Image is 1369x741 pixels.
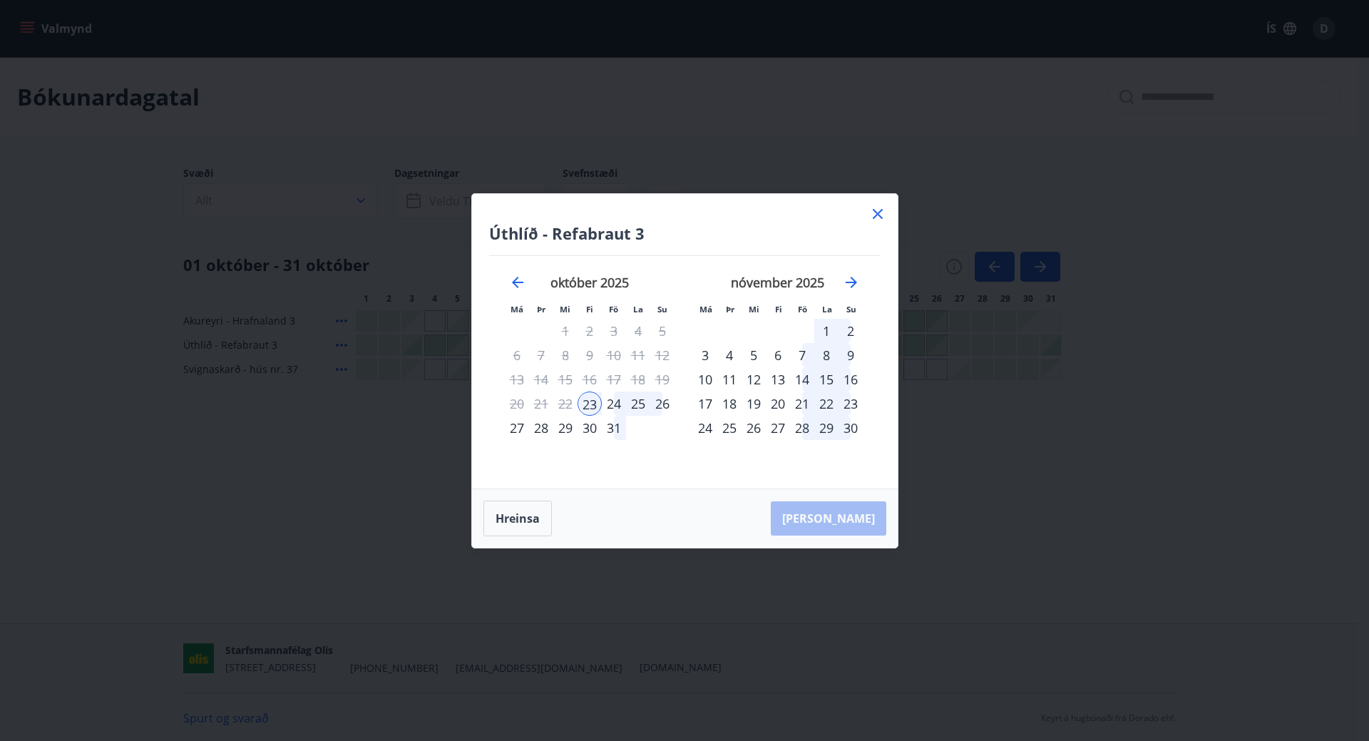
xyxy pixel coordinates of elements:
div: 11 [717,367,742,392]
td: Choose sunnudagur, 9. nóvember 2025 as your check-out date. It’s available. [839,343,863,367]
small: Þr [537,304,545,315]
td: Choose þriðjudagur, 25. nóvember 2025 as your check-out date. It’s available. [717,416,742,440]
td: Not available. miðvikudagur, 22. október 2025 [553,392,578,416]
td: Not available. sunnudagur, 12. október 2025 [650,343,675,367]
td: Choose sunnudagur, 16. nóvember 2025 as your check-out date. It’s available. [839,367,863,392]
td: Not available. mánudagur, 13. október 2025 [505,367,529,392]
div: 12 [742,367,766,392]
div: 23 [839,392,863,416]
small: Má [699,304,712,315]
div: 8 [814,343,839,367]
td: Choose laugardagur, 15. nóvember 2025 as your check-out date. It’s available. [814,367,839,392]
td: Not available. fimmtudagur, 2. október 2025 [578,319,602,343]
div: 27 [766,416,790,440]
td: Choose sunnudagur, 30. nóvember 2025 as your check-out date. It’s available. [839,416,863,440]
div: 15 [814,367,839,392]
div: 23 [578,392,602,416]
div: 6 [766,343,790,367]
div: 16 [839,367,863,392]
td: Choose mánudagur, 10. nóvember 2025 as your check-out date. It’s available. [693,367,717,392]
td: Not available. miðvikudagur, 8. október 2025 [553,343,578,367]
div: 28 [529,416,553,440]
td: Choose sunnudagur, 26. október 2025 as your check-out date. It’s available. [650,392,675,416]
td: Choose sunnudagur, 23. nóvember 2025 as your check-out date. It’s available. [839,392,863,416]
td: Choose miðvikudagur, 12. nóvember 2025 as your check-out date. It’s available. [742,367,766,392]
small: Su [846,304,856,315]
td: Choose þriðjudagur, 28. október 2025 as your check-out date. It’s available. [529,416,553,440]
div: 7 [790,343,814,367]
td: Not available. laugardagur, 18. október 2025 [626,367,650,392]
td: Choose fimmtudagur, 30. október 2025 as your check-out date. It’s available. [578,416,602,440]
td: Choose laugardagur, 8. nóvember 2025 as your check-out date. It’s available. [814,343,839,367]
td: Not available. þriðjudagur, 21. október 2025 [529,392,553,416]
td: Not available. þriðjudagur, 14. október 2025 [529,367,553,392]
td: Choose föstudagur, 24. október 2025 as your check-out date. It’s available. [602,392,626,416]
small: Fi [775,304,782,315]
small: Mi [749,304,759,315]
td: Choose fimmtudagur, 27. nóvember 2025 as your check-out date. It’s available. [766,416,790,440]
div: 18 [717,392,742,416]
td: Not available. laugardagur, 4. október 2025 [626,319,650,343]
td: Choose mánudagur, 3. nóvember 2025 as your check-out date. It’s available. [693,343,717,367]
div: 14 [790,367,814,392]
small: La [822,304,832,315]
td: Not available. föstudagur, 3. október 2025 [602,319,626,343]
td: Choose föstudagur, 28. nóvember 2025 as your check-out date. It’s available. [790,416,814,440]
td: Selected as start date. fimmtudagur, 23. október 2025 [578,392,602,416]
div: 5 [742,343,766,367]
td: Choose fimmtudagur, 13. nóvember 2025 as your check-out date. It’s available. [766,367,790,392]
td: Choose föstudagur, 14. nóvember 2025 as your check-out date. It’s available. [790,367,814,392]
td: Choose þriðjudagur, 11. nóvember 2025 as your check-out date. It’s available. [717,367,742,392]
div: 24 [602,392,626,416]
td: Choose miðvikudagur, 19. nóvember 2025 as your check-out date. It’s available. [742,392,766,416]
div: 2 [839,319,863,343]
td: Choose föstudagur, 21. nóvember 2025 as your check-out date. It’s available. [790,392,814,416]
div: Move forward to switch to the next month. [843,274,860,291]
div: 22 [814,392,839,416]
td: Not available. sunnudagur, 19. október 2025 [650,367,675,392]
div: 20 [766,392,790,416]
div: 27 [505,416,529,440]
td: Not available. föstudagur, 17. október 2025 [602,367,626,392]
h4: Úthlíð - Refabraut 3 [489,223,881,244]
div: 1 [814,319,839,343]
td: Not available. miðvikudagur, 15. október 2025 [553,367,578,392]
td: Choose þriðjudagur, 18. nóvember 2025 as your check-out date. It’s available. [717,392,742,416]
small: Su [657,304,667,315]
td: Choose fimmtudagur, 6. nóvember 2025 as your check-out date. It’s available. [766,343,790,367]
small: Fi [586,304,593,315]
td: Choose miðvikudagur, 5. nóvember 2025 as your check-out date. It’s available. [742,343,766,367]
small: La [633,304,643,315]
td: Choose laugardagur, 1. nóvember 2025 as your check-out date. It’s available. [814,319,839,343]
div: 19 [742,392,766,416]
strong: nóvember 2025 [731,274,824,291]
td: Choose föstudagur, 7. nóvember 2025 as your check-out date. It’s available. [790,343,814,367]
div: 4 [717,343,742,367]
td: Choose mánudagur, 27. október 2025 as your check-out date. It’s available. [505,416,529,440]
div: 17 [693,392,717,416]
td: Not available. miðvikudagur, 1. október 2025 [553,319,578,343]
td: Not available. mánudagur, 6. október 2025 [505,343,529,367]
td: Choose laugardagur, 29. nóvember 2025 as your check-out date. It’s available. [814,416,839,440]
small: Þr [726,304,734,315]
td: Not available. fimmtudagur, 9. október 2025 [578,343,602,367]
div: 13 [766,367,790,392]
div: 3 [693,343,717,367]
div: 10 [693,367,717,392]
div: 30 [839,416,863,440]
td: Choose þriðjudagur, 4. nóvember 2025 as your check-out date. It’s available. [717,343,742,367]
td: Not available. sunnudagur, 5. október 2025 [650,319,675,343]
div: 30 [578,416,602,440]
td: Not available. mánudagur, 20. október 2025 [505,392,529,416]
div: 25 [717,416,742,440]
div: 26 [742,416,766,440]
div: 26 [650,392,675,416]
strong: október 2025 [550,274,629,291]
td: Choose sunnudagur, 2. nóvember 2025 as your check-out date. It’s available. [839,319,863,343]
button: Hreinsa [483,501,552,536]
div: 31 [602,416,626,440]
div: 29 [553,416,578,440]
div: 24 [693,416,717,440]
td: Choose mánudagur, 24. nóvember 2025 as your check-out date. It’s available. [693,416,717,440]
small: Fö [798,304,807,315]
